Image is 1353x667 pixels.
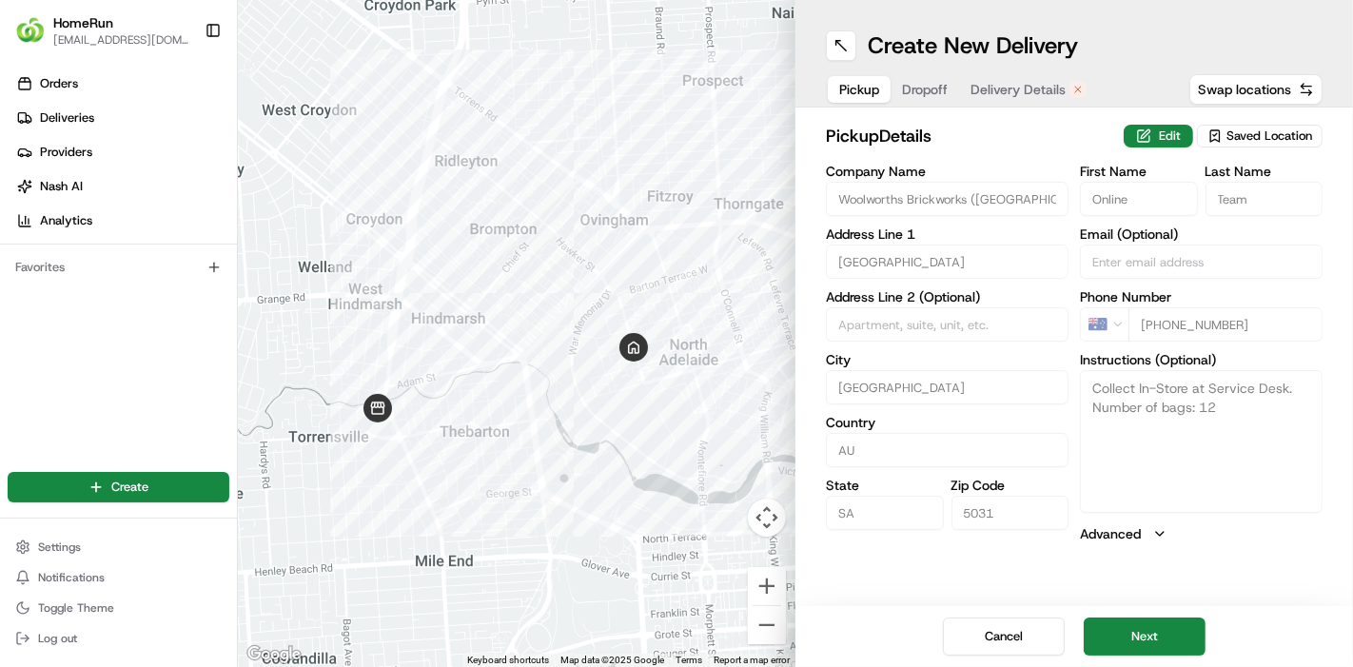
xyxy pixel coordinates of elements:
span: Dropoff [902,80,948,99]
span: Delivery Details [971,80,1066,99]
a: Open this area in Google Maps (opens a new window) [243,642,305,667]
span: Providers [40,144,92,161]
span: Pickup [839,80,879,99]
span: Settings [38,539,81,555]
button: Keyboard shortcuts [467,654,549,667]
input: Enter address [826,245,1069,279]
button: Log out [8,625,229,652]
a: Orders [8,69,237,99]
button: Settings [8,534,229,560]
label: Zip Code [951,479,1069,492]
button: Create [8,472,229,502]
img: Google [243,642,305,667]
button: Toggle Theme [8,595,229,621]
button: Map camera controls [748,499,786,537]
button: Notifications [8,564,229,591]
label: Instructions (Optional) [1080,353,1323,366]
h2: pickup Details [826,123,1112,149]
label: State [826,479,944,492]
input: Enter city [826,370,1069,404]
a: Deliveries [8,103,237,133]
div: Favorites [8,252,229,283]
button: HomeRun [53,13,113,32]
span: Orders [40,75,78,92]
span: Map data ©2025 Google [560,655,664,665]
span: Create [111,479,148,496]
span: Saved Location [1226,128,1312,145]
a: Analytics [8,206,237,236]
input: Enter first name [1080,182,1198,216]
button: [EMAIL_ADDRESS][DOMAIN_NAME] [53,32,189,48]
label: Company Name [826,165,1069,178]
label: Advanced [1080,524,1141,543]
input: Enter phone number [1128,307,1323,342]
input: Enter state [826,496,944,530]
label: First Name [1080,165,1198,178]
input: Enter zip code [951,496,1069,530]
button: Zoom out [748,606,786,644]
span: Nash AI [40,178,83,195]
label: Last Name [1206,165,1324,178]
label: City [826,353,1069,366]
label: Address Line 1 [826,227,1069,241]
button: Next [1084,618,1206,656]
button: Saved Location [1197,123,1323,149]
a: Nash AI [8,171,237,202]
a: Providers [8,137,237,167]
span: Log out [38,631,77,646]
img: HomeRun [15,15,46,46]
button: Zoom in [748,567,786,605]
button: Cancel [943,618,1065,656]
label: Address Line 2 (Optional) [826,290,1069,304]
button: Swap locations [1189,74,1323,105]
label: Phone Number [1080,290,1323,304]
a: Report a map error [714,655,790,665]
span: Swap locations [1198,80,1291,99]
textarea: Collect In-Store at Service Desk. Number of bags: 12 [1080,370,1323,513]
h1: Create New Delivery [868,30,1078,61]
input: Enter last name [1206,182,1324,216]
button: HomeRunHomeRun[EMAIL_ADDRESS][DOMAIN_NAME] [8,8,197,53]
span: Notifications [38,570,105,585]
button: Edit [1124,125,1193,147]
input: Enter email address [1080,245,1323,279]
span: Deliveries [40,109,94,127]
input: Enter company name [826,182,1069,216]
input: Enter country [826,433,1069,467]
a: Terms [676,655,702,665]
label: Country [826,416,1069,429]
span: Analytics [40,212,92,229]
button: Advanced [1080,524,1323,543]
input: Apartment, suite, unit, etc. [826,307,1069,342]
label: Email (Optional) [1080,227,1323,241]
span: Toggle Theme [38,600,114,616]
